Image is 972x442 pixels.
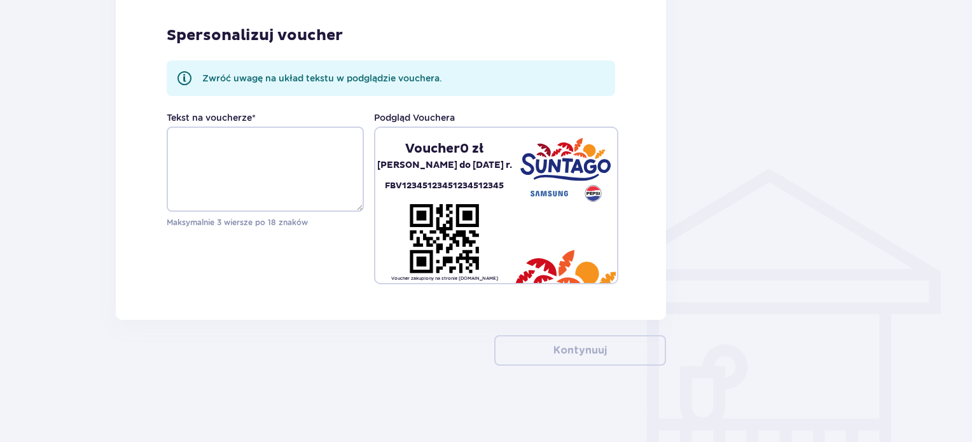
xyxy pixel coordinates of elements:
img: Suntago - Samsung - Pepsi [520,138,611,202]
p: Maksymalnie 3 wiersze po 18 znaków [167,217,364,228]
button: Kontynuuj [494,335,666,366]
p: Kontynuuj [553,343,607,357]
p: Voucher zakupiony na stronie [DOMAIN_NAME] [391,275,498,282]
p: [PERSON_NAME] do [DATE] r. [377,157,512,174]
p: Zwróć uwagę na układ tekstu w podglądzie vouchera. [202,72,442,85]
p: Podgląd Vouchera [374,111,455,124]
p: Voucher 0 zł [405,141,483,157]
p: FBV12345123451234512345 [385,179,504,193]
p: Spersonalizuj voucher [167,26,343,45]
label: Tekst na voucherze * [167,111,256,124]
